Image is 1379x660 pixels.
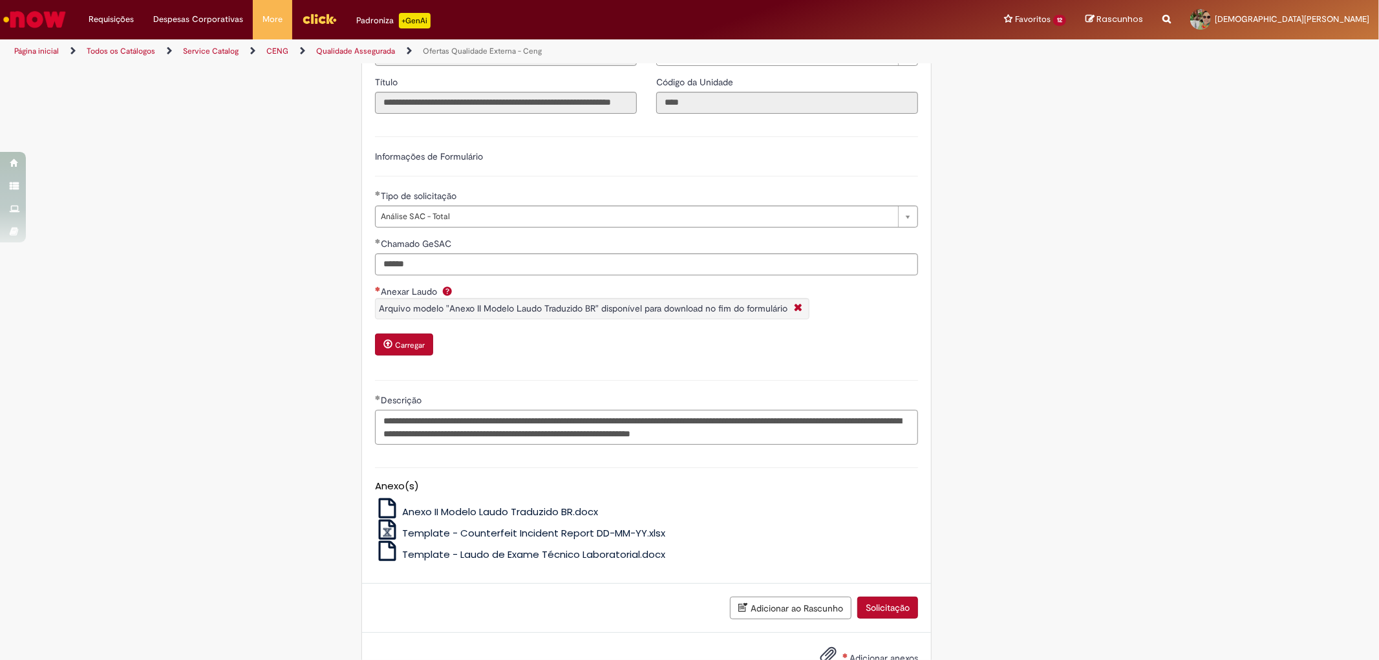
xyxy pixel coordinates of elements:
span: Necessários [375,286,381,292]
ul: Trilhas de página [10,39,910,63]
span: Arquivo modelo "Anexo II Modelo Laudo Traduzido BR" disponível para download no fim do formulário [379,303,787,314]
small: Carregar [395,340,425,350]
a: Qualidade Assegurada [316,46,395,56]
input: Chamado GeSAC [375,253,918,275]
i: Fechar More information Por question_anexar_laudo [791,302,806,315]
button: Adicionar ao Rascunho [730,597,851,619]
span: Rascunhos [1096,13,1143,25]
span: Chamado GeSAC [381,238,454,250]
a: CENG [266,46,288,56]
span: Anexar Laudo [381,286,440,297]
a: Template - Laudo de Exame Técnico Laboratorial.docx [375,548,665,561]
span: More [262,13,283,26]
span: Ajuda para Anexar Laudo [440,286,455,296]
textarea: Descrição [375,410,918,445]
span: 12 [1053,15,1066,26]
label: Informações de Formulário [375,151,483,162]
input: Título [375,92,637,114]
a: Service Catalog [183,46,239,56]
a: Rascunhos [1085,14,1143,26]
a: Template - Counterfeit Incident Report DD-MM-YY.xlsx [375,526,665,540]
div: Padroniza [356,13,431,28]
span: Tipo de solicitação [381,190,459,202]
span: Requisições [89,13,134,26]
span: Despesas Corporativas [153,13,243,26]
span: Template - Counterfeit Incident Report DD-MM-YY.xlsx [402,526,665,540]
span: Análise SAC - Total [381,206,892,227]
input: Código da Unidade [656,92,918,114]
span: Obrigatório Preenchido [375,191,381,196]
p: +GenAi [399,13,431,28]
img: ServiceNow [1,6,68,32]
a: Ofertas Qualidade Externa - Ceng [423,46,542,56]
button: Solicitação [857,597,918,619]
label: Somente leitura - Título [375,76,400,89]
button: Carregar anexo de Anexar Laudo Required [375,334,433,356]
a: Página inicial [14,46,59,56]
span: [DEMOGRAPHIC_DATA][PERSON_NAME] [1215,14,1369,25]
span: Anexo II Modelo Laudo Traduzido BR.docx [402,505,598,518]
span: Favoritos [1015,13,1051,26]
a: Anexo II Modelo Laudo Traduzido BR.docx [375,505,598,518]
span: Obrigatório Preenchido [375,239,381,244]
label: Somente leitura - Código da Unidade [656,76,736,89]
img: click_logo_yellow_360x200.png [302,9,337,28]
span: Somente leitura - Código da Unidade [656,76,736,88]
span: Descrição [381,394,424,406]
h5: Anexo(s) [375,481,918,492]
span: Obrigatório Preenchido [375,395,381,400]
span: Template - Laudo de Exame Técnico Laboratorial.docx [402,548,665,561]
a: Todos os Catálogos [87,46,155,56]
span: Somente leitura - Título [375,76,400,88]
